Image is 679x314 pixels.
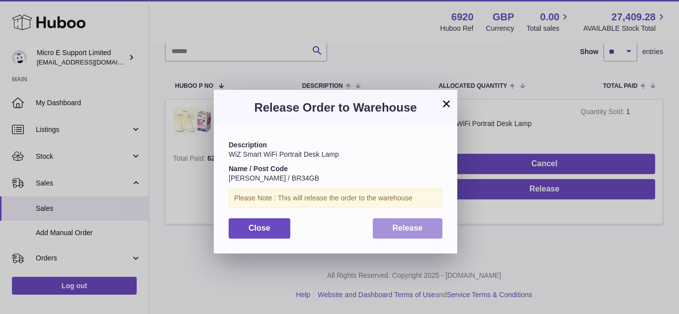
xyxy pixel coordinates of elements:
[229,100,442,116] h3: Release Order to Warehouse
[440,98,452,110] button: ×
[229,141,267,149] strong: Description
[229,174,319,182] span: [PERSON_NAME] / BR34GB
[373,218,443,239] button: Release
[229,218,290,239] button: Close
[229,165,288,173] strong: Name / Post Code
[229,150,339,158] span: WiZ Smart WiFi Portrait Desk Lamp
[393,224,423,232] span: Release
[249,224,270,232] span: Close
[229,188,442,208] div: Please Note : This will release the order to the warehouse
